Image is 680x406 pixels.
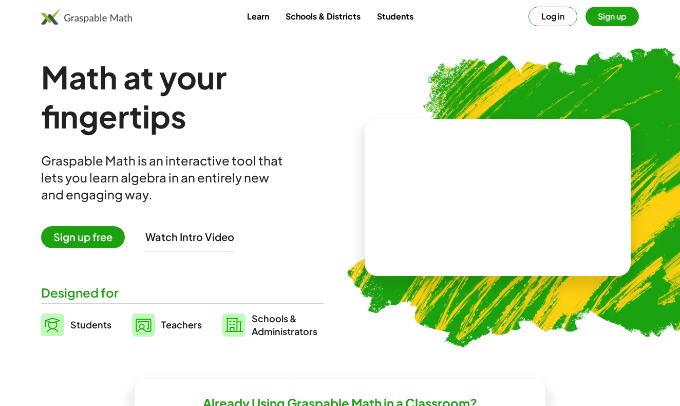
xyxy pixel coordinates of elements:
img: svg%3e [132,313,155,337]
span: Students [70,319,111,330]
a: Schools & Districts [277,7,369,26]
a: Students [369,7,422,26]
a: Students [41,312,111,338]
img: svg%3e [222,313,245,337]
span: Sign up free [41,226,125,248]
button: Watch Intro Video [145,230,234,244]
img: svg%3e [41,313,64,336]
a: Teachers [132,312,202,338]
span: Schools & Administrators [252,312,317,338]
video: What is this? This is dynamic math notation. Dynamic math notation plays a central role in how Gr... [421,159,575,236]
span: Teachers [161,319,202,330]
button: Sign up [585,7,639,26]
button: Log in [528,7,577,26]
a: Learn [239,7,277,26]
div: Designed for [41,284,324,301]
a: Schools &Administrators [222,312,317,338]
div: Graspable Math is an interactive tool that lets you learn algebra in an entirely new and engaging... [41,152,288,203]
h1: Math at your fingertips [41,58,324,136]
